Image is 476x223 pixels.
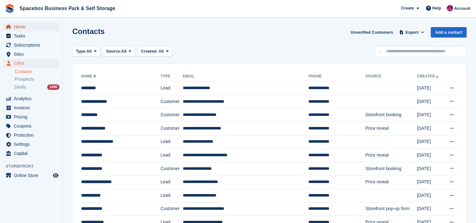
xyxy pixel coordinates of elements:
td: Storefront booking [365,162,417,175]
button: Created: All [137,46,172,57]
td: Lead [160,135,183,149]
td: [DATE] [417,175,444,189]
td: Price reveal [365,175,417,189]
span: Capital [14,149,52,158]
a: menu [3,131,59,140]
a: menu [3,41,59,49]
span: Deals [14,84,26,90]
td: Storefront booking [365,108,417,122]
span: Help [432,5,441,11]
img: stora-icon-8386f47178a22dfd0bd8f6a31ec36ba5ce8667c1dd55bd0f319d3a0aa187defe.svg [5,4,14,13]
td: Price reveal [365,122,417,135]
span: Storefront [6,163,63,169]
span: All [87,48,92,54]
span: Home [14,22,52,31]
span: Sites [14,50,52,59]
span: CRM [14,59,52,68]
a: Contacts [14,69,59,75]
td: Lead [160,189,183,202]
td: [DATE] [417,82,444,95]
a: menu [3,171,59,180]
a: Prospects [14,76,59,83]
a: Created [417,74,440,78]
a: Preview store [52,172,59,179]
th: Type [160,71,183,82]
span: Online Store [14,171,52,180]
td: Storefront pop-up form [365,202,417,216]
td: Customer [160,108,183,122]
td: Lead [160,175,183,189]
a: Add a contact [431,27,467,37]
td: [DATE] [417,162,444,175]
a: menu [3,140,59,149]
th: Source [365,71,417,82]
span: All [121,48,127,54]
td: Customer [160,162,183,175]
a: Spacebox Business Park & Self Storage [17,3,118,14]
h1: Contacts [72,27,105,36]
td: Lead [160,149,183,162]
td: [DATE] [417,95,444,108]
td: Price reveal [365,149,417,162]
th: Phone [308,71,365,82]
button: Source: All [103,46,135,57]
a: menu [3,59,59,68]
img: Shitika Balanath [447,5,453,11]
span: Create [401,5,414,11]
td: Lead [160,82,183,95]
span: Settings [14,140,52,149]
a: Name [81,74,97,78]
td: Customer [160,202,183,216]
a: menu [3,112,59,121]
a: menu [3,122,59,130]
button: Export [398,27,426,37]
button: Type: All [72,46,100,57]
span: Analytics [14,94,52,103]
span: Created: [141,49,158,54]
span: Protection [14,131,52,140]
td: [DATE] [417,135,444,149]
td: [DATE] [417,149,444,162]
span: Source: [106,48,121,54]
a: menu [3,149,59,158]
span: Prospects [14,76,34,82]
a: Deals 1890 [14,84,59,90]
span: Account [454,5,470,12]
a: menu [3,31,59,40]
div: 1890 [47,84,59,90]
td: Customer [160,95,183,108]
a: menu [3,50,59,59]
td: [DATE] [417,108,444,122]
a: menu [3,94,59,103]
a: menu [3,22,59,31]
span: Type: [76,48,87,54]
a: menu [3,103,59,112]
span: All [159,49,164,54]
span: Tasks [14,31,52,40]
span: Invoices [14,103,52,112]
span: Export [406,29,418,36]
span: Subscriptions [14,41,52,49]
th: Email [183,71,308,82]
td: [DATE] [417,202,444,216]
span: Coupons [14,122,52,130]
a: Unverified Customers [348,27,395,37]
td: [DATE] [417,189,444,202]
td: Customer [160,122,183,135]
td: [DATE] [417,122,444,135]
span: Pricing [14,112,52,121]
